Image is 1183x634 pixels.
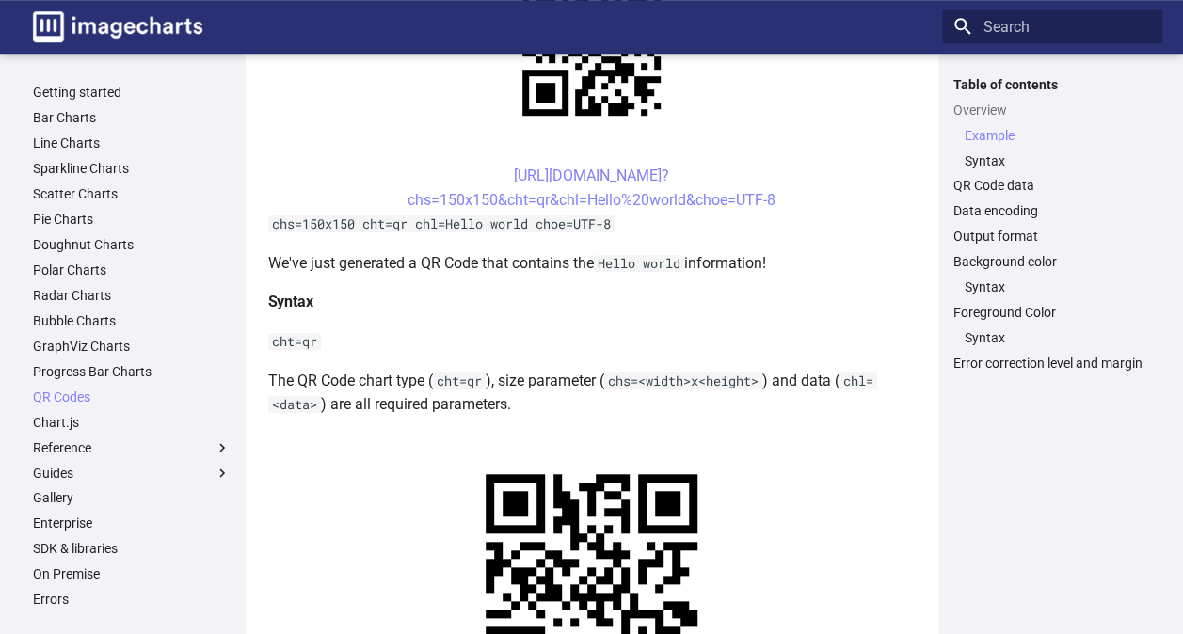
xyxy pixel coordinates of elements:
label: Reference [33,439,231,456]
code: chs=<width>x<height> [604,372,762,389]
a: Getting started [33,84,231,101]
a: Line Charts [33,135,231,151]
a: Image-Charts documentation [25,4,210,50]
a: Pie Charts [33,211,231,228]
a: Example [965,127,1151,144]
code: Hello world [594,255,684,272]
a: Errors [33,591,231,608]
a: Overview [953,102,1151,119]
code: cht=qr [268,333,321,350]
nav: Overview [953,127,1151,169]
a: Polar Charts [33,262,231,278]
a: Syntax [965,152,1151,169]
h4: Syntax [268,290,916,314]
p: The QR Code chart type ( ), size parameter ( ) and data ( ) are all required parameters. [268,369,916,417]
a: Output format [953,228,1151,245]
a: Bubble Charts [33,312,231,329]
nav: Background color [953,278,1151,295]
a: Chart.js [33,414,231,431]
nav: Foreground Color [953,329,1151,346]
code: chs=150x150 cht=qr chl=Hello world choe=UTF-8 [268,215,615,232]
a: Syntax [965,329,1151,346]
a: SDK & libraries [33,540,231,557]
a: Gallery [33,489,231,506]
label: Guides [33,465,231,482]
a: On Premise [33,565,231,582]
a: [URL][DOMAIN_NAME]?chs=150x150&cht=qr&chl=Hello%20world&choe=UTF-8 [408,166,775,209]
a: Doughnut Charts [33,236,231,253]
a: Background color [953,253,1151,270]
img: logo [33,11,202,42]
a: Radar Charts [33,287,231,304]
a: Syntax [965,278,1151,295]
p: We've just generated a QR Code that contains the information! [268,251,916,276]
a: Progress Bar Charts [33,363,231,380]
a: Foreground Color [953,304,1151,321]
a: Data encoding [953,202,1151,219]
a: Scatter Charts [33,185,231,202]
input: Search [942,9,1162,43]
a: Sparkline Charts [33,160,231,177]
a: GraphViz Charts [33,338,231,355]
label: Table of contents [942,76,1162,93]
a: Enterprise [33,515,231,531]
a: QR Codes [33,388,231,405]
a: Bar Charts [33,109,231,126]
code: cht=qr [433,372,486,389]
nav: Table of contents [942,76,1162,372]
a: QR Code data [953,177,1151,194]
a: Error correction level and margin [953,355,1151,372]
